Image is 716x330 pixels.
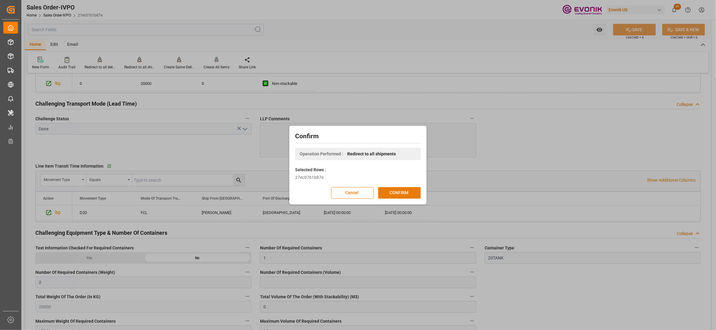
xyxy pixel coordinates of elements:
span: Redirect to all shipments [347,151,396,157]
span: Operation Performed : [300,151,343,157]
div: 27ec0761b87e [295,174,421,181]
button: Cancel [331,187,374,199]
button: CONFIRM [378,187,421,199]
h2: Confirm [295,132,421,141]
label: Selected Rows : [295,167,326,173]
